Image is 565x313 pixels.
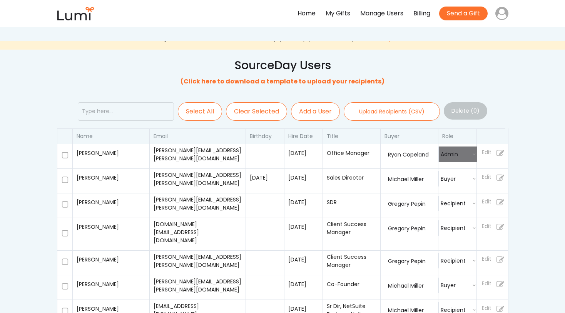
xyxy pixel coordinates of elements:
input: Gregory Pepin [388,200,435,208]
div: Manage Users [360,8,403,19]
div: [DOMAIN_NAME][EMAIL_ADDRESS][DOMAIN_NAME] [154,220,242,245]
div: Buyer [384,133,434,139]
div: Edit [482,254,491,264]
div: Edit [482,279,491,288]
div: Office Manager [327,149,376,157]
input: Gregory Pepin [388,257,435,265]
img: lumi-small.png [57,7,95,20]
div: My Gifts [326,8,350,19]
h5: SourceDay Users [234,57,331,73]
button: Clear Selected [226,102,287,121]
div: Email [154,133,242,139]
div: [PERSON_NAME][EMAIL_ADDRESS][PERSON_NAME][DOMAIN_NAME] [154,278,242,294]
div: [PERSON_NAME] [77,256,145,264]
div: [DATE] [288,305,319,313]
div: Home [298,8,316,19]
button: Select All [178,102,222,121]
div: Client Success Manager [327,253,376,269]
div: (Click here to download a template to upload your recipients) [181,77,384,95]
div: Name [77,133,145,139]
div: [PERSON_NAME] [77,280,145,288]
div: [DATE] [288,223,319,231]
div: Edit [482,197,491,206]
div: Edit [482,303,491,313]
div: SDR [327,198,376,206]
div: [DATE] [288,149,319,157]
div: Edit [482,221,491,231]
div: Client Success Manager [327,220,376,236]
div: Co-Founder [327,280,376,288]
div: [DATE] [288,198,319,206]
input: Michael Miller [388,282,435,290]
div: Edit [482,148,491,157]
div: [PERSON_NAME] [77,223,145,231]
div: [PERSON_NAME][EMAIL_ADDRESS][PERSON_NAME][DOMAIN_NAME] [154,253,242,269]
div: [PERSON_NAME] [77,305,145,313]
div: [DATE] [288,256,319,264]
div: [DATE] [288,174,319,182]
div: [DATE] [288,280,319,288]
button: Delete (0) [444,102,487,120]
button: Add a User [291,102,340,121]
button: Send a Gift [439,7,488,20]
div: Title [327,133,376,139]
input: Michael Miller [388,175,435,183]
div: Birthday [250,133,280,139]
div: Sales Director [327,174,376,182]
div: Hire Date [288,133,319,139]
div: Role [442,133,473,139]
div: [DATE] [250,174,280,182]
input: Type here... [78,102,174,121]
div: [PERSON_NAME][EMAIL_ADDRESS][PERSON_NAME][DOMAIN_NAME] [154,196,242,212]
div: [PERSON_NAME] [77,149,145,157]
div: Billing [413,8,430,19]
div: [PERSON_NAME][EMAIL_ADDRESS][PERSON_NAME][DOMAIN_NAME] [154,147,242,163]
input: Ryan Copeland [388,151,435,159]
div: Edit [482,172,491,182]
div: [PERSON_NAME][EMAIL_ADDRESS][PERSON_NAME][DOMAIN_NAME] [154,171,242,187]
input: Gregory Pepin [388,225,435,233]
div: [PERSON_NAME] [77,174,145,182]
div: [PERSON_NAME] [77,198,145,206]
